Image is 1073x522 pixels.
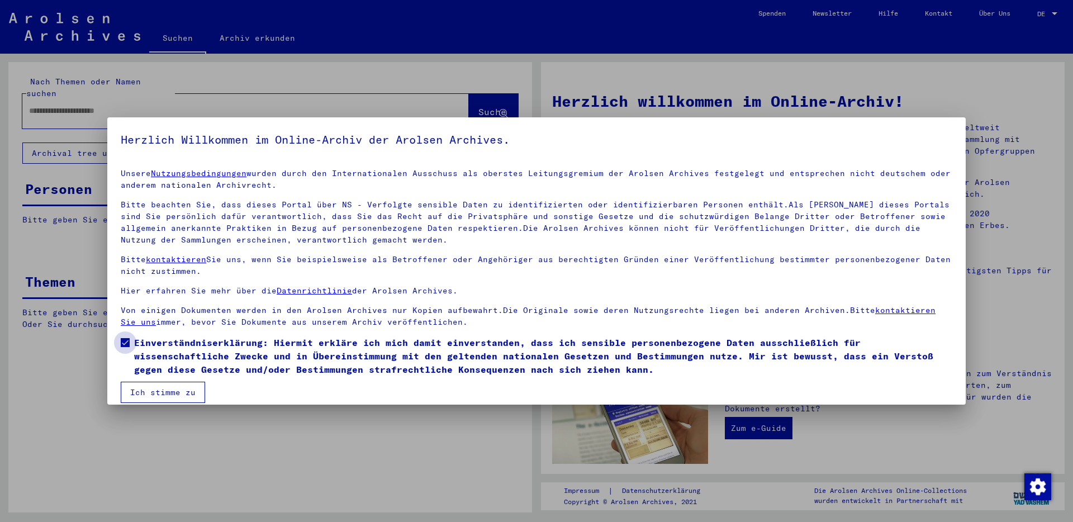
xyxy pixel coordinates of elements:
[121,254,952,277] p: Bitte Sie uns, wenn Sie beispielsweise als Betroffener oder Angehöriger aus berechtigten Gründen ...
[277,286,352,296] a: Datenrichtlinie
[146,254,206,264] a: kontaktieren
[151,168,246,178] a: Nutzungsbedingungen
[121,199,952,246] p: Bitte beachten Sie, dass dieses Portal über NS - Verfolgte sensible Daten zu identifizierten oder...
[1024,473,1051,500] img: Zustimmung ändern
[121,168,952,191] p: Unsere wurden durch den Internationalen Ausschuss als oberstes Leitungsgremium der Arolsen Archiv...
[121,285,952,297] p: Hier erfahren Sie mehr über die der Arolsen Archives.
[121,382,205,403] button: Ich stimme zu
[121,131,952,149] h5: Herzlich Willkommen im Online-Archiv der Arolsen Archives.
[121,305,952,328] p: Von einigen Dokumenten werden in den Arolsen Archives nur Kopien aufbewahrt.Die Originale sowie d...
[134,336,952,376] span: Einverständniserklärung: Hiermit erkläre ich mich damit einverstanden, dass ich sensible personen...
